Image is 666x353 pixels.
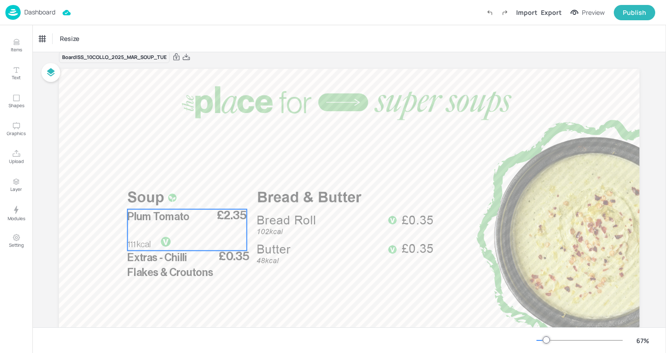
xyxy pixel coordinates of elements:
[565,6,610,19] button: Preview
[582,8,605,18] div: Preview
[217,209,247,222] span: £2.35
[127,253,213,278] span: Extras - Chilli Flakes & Croutons
[614,5,655,20] button: Publish
[59,51,170,63] div: Board ISS_10COLLO_2025_MAR_SOUP_TUE
[497,5,513,20] label: Redo (Ctrl + Y)
[24,9,55,15] p: Dashboard
[219,250,249,262] span: £0.35
[127,211,189,222] span: Plum Tomato
[623,8,646,18] div: Publish
[482,5,497,20] label: Undo (Ctrl + Z)
[541,8,562,17] div: Export
[58,34,81,43] span: Resize
[632,336,653,345] div: 67 %
[516,8,537,17] div: Import
[127,240,151,249] span: 111 kcal
[5,5,21,20] img: logo-86c26b7e.jpg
